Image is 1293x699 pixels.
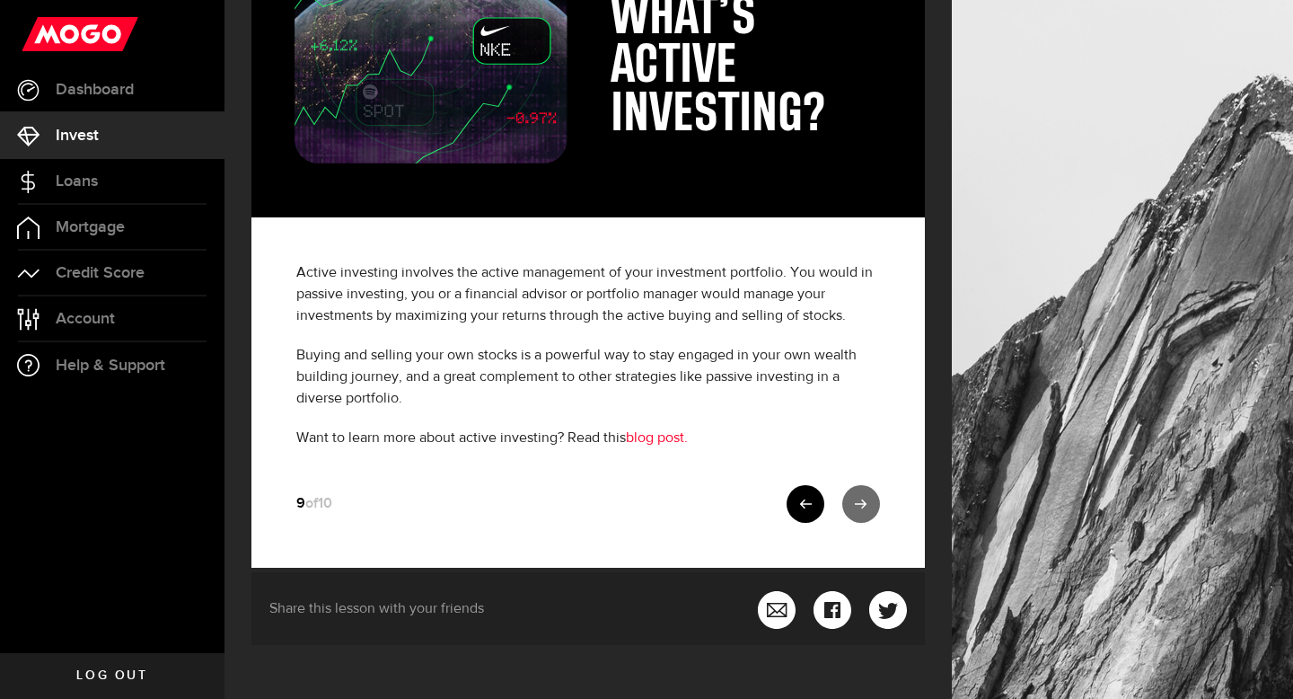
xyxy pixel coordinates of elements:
span: Loans [56,173,98,190]
span: of [305,495,318,512]
p: Buying and selling your own stocks is a powerful way to stay engaged in your own wealth building ... [296,345,880,410]
span: Invest [56,128,99,144]
span: Account [56,311,115,327]
span: Credit Score [56,265,145,281]
a: blog post. [626,431,688,446]
span: Log out [76,669,147,682]
span: Mortgage [56,219,125,235]
button: Open LiveChat chat widget [14,7,68,61]
span: Help & Support [56,358,165,374]
p: Active investing involves the active management of your investment portfolio. You would in passiv... [296,262,880,327]
span: 9 [296,495,305,512]
span: Dashboard [56,82,134,98]
p: Want to learn more about active investing? Read this [296,428,880,449]
span: 10 [318,495,332,512]
p: Share this lesson with your friends [269,598,484,620]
